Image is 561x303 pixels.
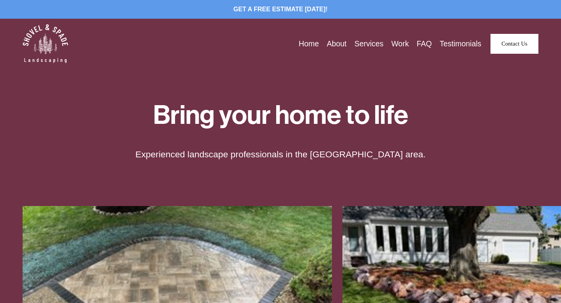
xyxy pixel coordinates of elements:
[440,38,482,50] a: Testimonials
[327,38,347,50] a: About
[355,38,384,50] a: Services
[417,38,432,50] a: FAQ
[65,102,496,128] h1: Bring your home to life
[391,38,409,50] a: Work
[490,34,539,54] a: Contact Us
[299,38,319,50] a: Home
[108,148,452,160] p: Experienced landscape professionals in the [GEOGRAPHIC_DATA] area.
